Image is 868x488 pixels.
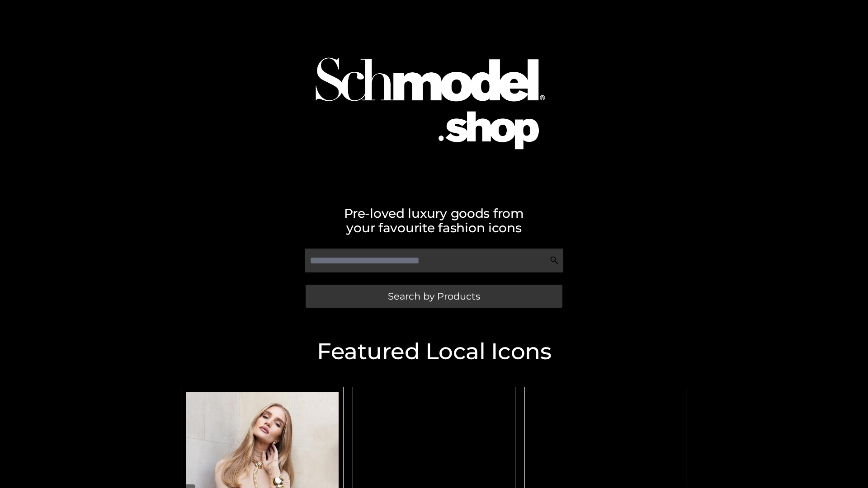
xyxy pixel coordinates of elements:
h2: Pre-loved luxury goods from your favourite fashion icons [176,206,692,235]
a: Search by Products [306,285,562,308]
img: Search Icon [550,256,559,265]
span: Search by Products [388,291,480,301]
h2: Featured Local Icons​ [176,340,692,363]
